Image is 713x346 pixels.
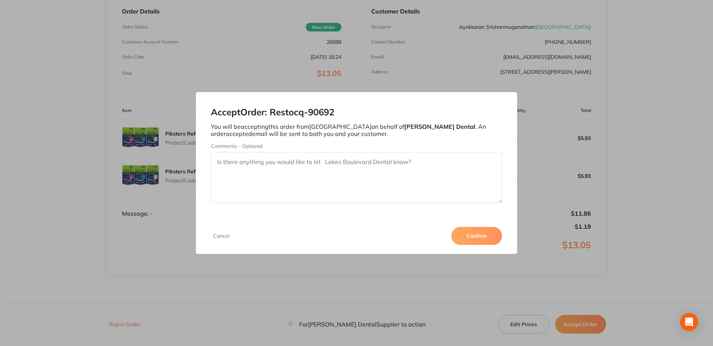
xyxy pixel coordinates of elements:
button: Cancel [211,233,232,239]
button: Confirm [451,227,502,245]
label: Comments - Optional [211,143,502,149]
p: You will be accepting this order from [GEOGRAPHIC_DATA] on behalf of . An order accepted email wi... [211,123,502,137]
div: Open Intercom Messenger [680,313,698,331]
b: [PERSON_NAME] Dental [404,123,475,130]
h2: Accept Order: Restocq- 90692 [211,107,502,118]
